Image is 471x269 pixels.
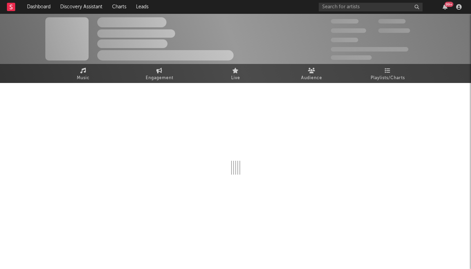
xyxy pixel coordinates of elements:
[331,38,358,42] span: 100,000
[378,19,406,24] span: 100,000
[350,64,426,83] a: Playlists/Charts
[331,55,372,60] span: Jump Score: 85.0
[77,74,90,82] span: Music
[445,2,453,7] div: 99 +
[45,64,121,83] a: Music
[231,74,240,82] span: Live
[331,28,366,33] span: 50,000,000
[146,74,173,82] span: Engagement
[371,74,405,82] span: Playlists/Charts
[319,3,423,11] input: Search for artists
[301,74,322,82] span: Audience
[331,19,359,24] span: 300,000
[121,64,198,83] a: Engagement
[378,28,410,33] span: 1,000,000
[331,47,408,52] span: 50,000,000 Monthly Listeners
[443,4,447,10] button: 99+
[274,64,350,83] a: Audience
[198,64,274,83] a: Live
